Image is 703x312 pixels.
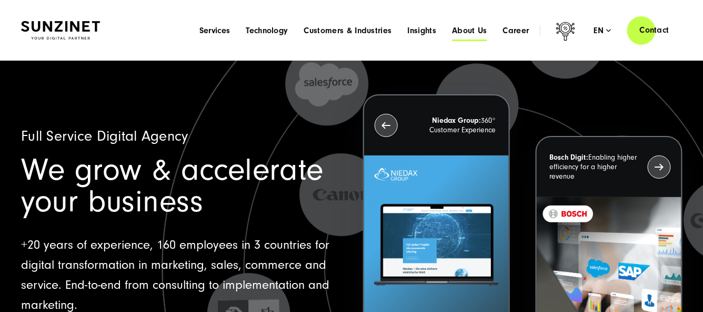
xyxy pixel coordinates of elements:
[550,153,642,181] p: Enabling higher efficiency for a higher revenue
[550,153,589,162] strong: Bosch Digit:
[408,25,437,36] a: Insights
[503,25,529,36] a: Career
[21,128,188,144] span: Full Service Digital Agency
[452,25,487,36] a: About Us
[246,25,288,36] a: Technology
[404,116,496,135] p: 360° Customer Experience
[432,116,481,125] strong: Niedax Group:
[627,15,682,45] a: Contact
[21,21,100,40] img: SUNZINET Full Service Digital Agentur
[21,154,340,218] h1: We grow & accelerate your business
[199,25,230,36] a: Services
[304,25,392,36] a: Customers & Industries
[594,25,611,36] div: en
